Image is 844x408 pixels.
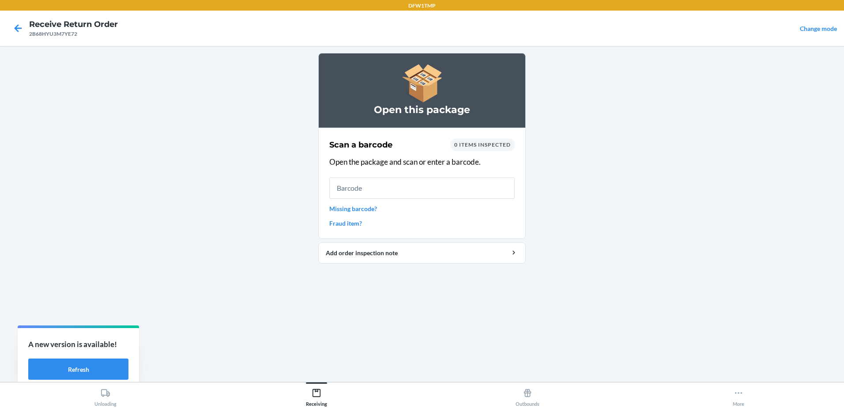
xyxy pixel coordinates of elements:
[326,248,518,257] div: Add order inspection note
[306,385,327,407] div: Receiving
[516,385,539,407] div: Outbounds
[733,385,744,407] div: More
[329,139,392,151] h2: Scan a barcode
[29,19,118,30] h4: Receive Return Order
[329,204,515,213] a: Missing barcode?
[211,382,422,407] button: Receiving
[408,2,436,10] p: DFW1TMP
[329,156,515,168] p: Open the package and scan or enter a barcode.
[28,339,128,350] p: A new version is available!
[329,178,515,199] input: Barcode
[633,382,844,407] button: More
[29,30,118,38] div: 2B68HYU3M7YE72
[454,141,511,148] span: 0 items inspected
[28,359,128,380] button: Refresh
[329,219,515,228] a: Fraud item?
[318,242,526,264] button: Add order inspection note
[329,103,515,117] h3: Open this package
[422,382,633,407] button: Outbounds
[800,25,837,32] a: Change mode
[94,385,117,407] div: Unloading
